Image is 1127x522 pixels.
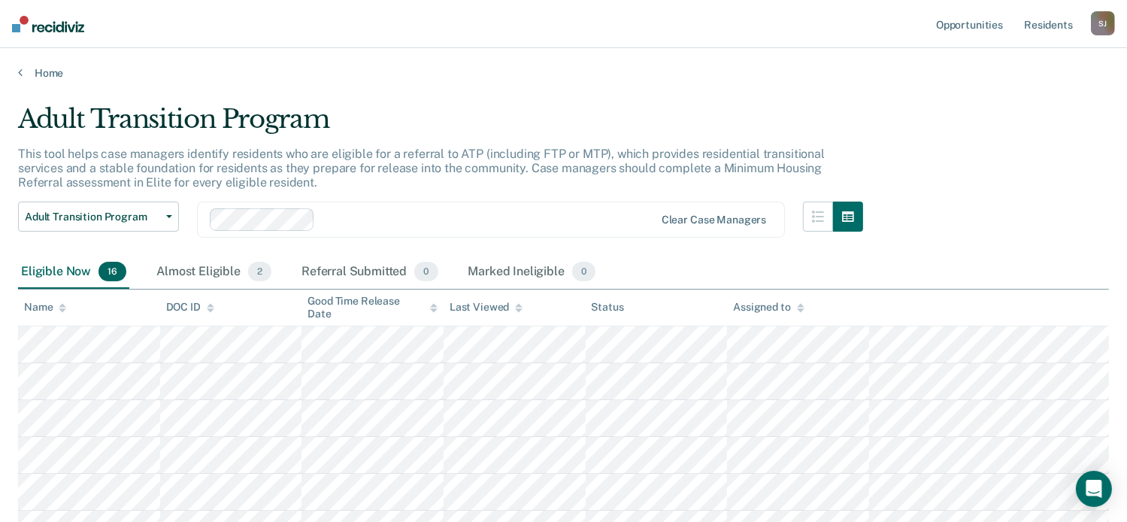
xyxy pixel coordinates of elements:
button: Adult Transition Program [18,202,179,232]
p: This tool helps case managers identify residents who are eligible for a referral to ATP (includin... [18,147,825,190]
span: 16 [98,262,126,281]
button: SJ [1091,11,1115,35]
a: Home [18,66,1109,80]
div: Open Intercom Messenger [1076,471,1112,507]
div: Good Time Release Date [308,295,438,320]
div: Assigned to [733,301,804,314]
div: Name [24,301,66,314]
span: 0 [414,262,438,281]
span: Adult Transition Program [25,211,160,223]
span: 0 [572,262,595,281]
div: Marked Ineligible0 [465,256,599,289]
div: DOC ID [166,301,214,314]
div: Adult Transition Program [18,104,863,147]
div: Clear case managers [662,214,766,226]
div: Eligible Now16 [18,256,129,289]
div: Referral Submitted0 [298,256,441,289]
div: Almost Eligible2 [153,256,274,289]
div: S J [1091,11,1115,35]
img: Recidiviz [12,16,84,32]
span: 2 [248,262,271,281]
div: Last Viewed [450,301,523,314]
div: Status [592,301,624,314]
